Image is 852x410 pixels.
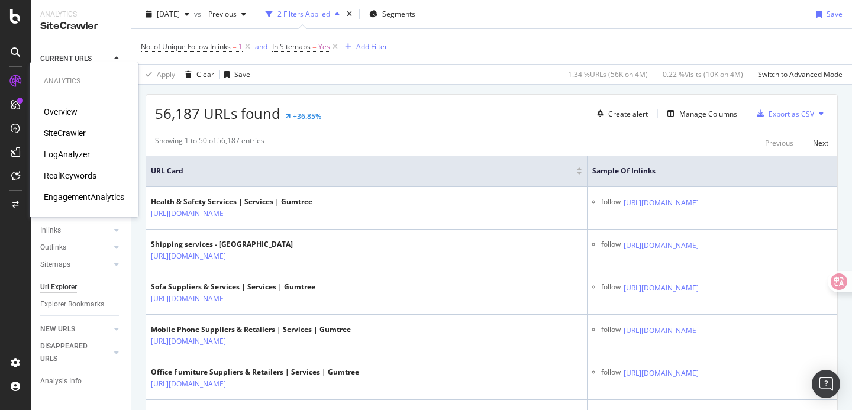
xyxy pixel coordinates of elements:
[624,197,699,209] a: [URL][DOMAIN_NAME]
[40,375,82,388] div: Analysis Info
[752,104,814,123] button: Export as CSV
[238,38,243,55] span: 1
[318,38,330,55] span: Yes
[151,208,226,219] a: [URL][DOMAIN_NAME]
[40,53,92,65] div: CURRENT URLS
[624,282,699,294] a: [URL][DOMAIN_NAME]
[812,5,843,24] button: Save
[40,375,122,388] a: Analysis Info
[40,298,104,311] div: Explorer Bookmarks
[151,166,573,176] span: URL Card
[151,367,359,377] div: Office Furniture Suppliers & Retailers | Services | Gumtree
[40,241,111,254] a: Outlinks
[204,9,237,19] span: Previous
[765,138,793,148] div: Previous
[151,250,226,262] a: [URL][DOMAIN_NAME]
[344,8,354,20] div: times
[44,127,86,139] a: SiteCrawler
[40,224,111,237] a: Inlinks
[601,196,621,209] div: follow
[769,109,814,119] div: Export as CSV
[141,5,194,24] button: [DATE]
[40,20,121,33] div: SiteCrawler
[44,170,96,182] a: RealKeywords
[44,148,90,160] a: LogAnalyzer
[812,370,840,398] div: Open Intercom Messenger
[255,41,267,52] button: and
[601,239,621,251] div: follow
[44,76,124,86] div: Analytics
[765,135,793,150] button: Previous
[155,104,280,123] span: 56,187 URLs found
[151,282,315,292] div: Sofa Suppliers & Services | Services | Gumtree
[40,53,111,65] a: CURRENT URLS
[40,241,66,254] div: Outlinks
[277,9,330,19] div: 2 Filters Applied
[40,281,122,293] a: Url Explorer
[40,340,100,365] div: DISAPPEARED URLS
[151,335,226,347] a: [URL][DOMAIN_NAME]
[293,111,321,121] div: +36.85%
[758,69,843,79] div: Switch to Advanced Mode
[624,240,699,251] a: [URL][DOMAIN_NAME]
[592,104,648,123] button: Create alert
[151,324,351,335] div: Mobile Phone Suppliers & Retailers | Services | Gumtree
[233,41,237,51] span: =
[44,191,124,203] a: EngagementAnalytics
[40,323,111,335] a: NEW URLS
[753,65,843,84] button: Switch to Advanced Mode
[155,135,264,150] div: Showing 1 to 50 of 56,187 entries
[382,9,415,19] span: Segments
[151,196,312,207] div: Health & Safety Services | Services | Gumtree
[196,69,214,79] div: Clear
[608,109,648,119] div: Create alert
[679,109,737,119] div: Manage Columns
[204,5,251,24] button: Previous
[312,41,317,51] span: =
[151,293,226,305] a: [URL][DOMAIN_NAME]
[356,41,388,51] div: Add Filter
[364,5,420,24] button: Segments
[151,378,226,390] a: [URL][DOMAIN_NAME]
[40,9,121,20] div: Analytics
[40,259,111,271] a: Sitemaps
[813,138,828,148] div: Next
[601,282,621,294] div: follow
[151,239,293,250] div: Shipping services - [GEOGRAPHIC_DATA]
[624,367,699,379] a: [URL][DOMAIN_NAME]
[157,9,180,19] span: 2025 Sep. 1st
[220,65,250,84] button: Save
[813,135,828,150] button: Next
[40,340,111,365] a: DISAPPEARED URLS
[40,259,70,271] div: Sitemaps
[141,65,175,84] button: Apply
[234,69,250,79] div: Save
[40,323,75,335] div: NEW URLS
[40,298,122,311] a: Explorer Bookmarks
[601,324,621,337] div: follow
[624,325,699,337] a: [URL][DOMAIN_NAME]
[194,9,204,19] span: vs
[568,69,648,79] div: 1.34 % URLs ( 56K on 4M )
[157,69,175,79] div: Apply
[141,41,231,51] span: No. of Unique Follow Inlinks
[340,40,388,54] button: Add Filter
[592,166,815,176] span: Sample of Inlinks
[827,9,843,19] div: Save
[180,65,214,84] button: Clear
[261,5,344,24] button: 2 Filters Applied
[272,41,311,51] span: In Sitemaps
[40,224,61,237] div: Inlinks
[601,367,621,379] div: follow
[663,106,737,121] button: Manage Columns
[663,69,743,79] div: 0.22 % Visits ( 10K on 4M )
[44,106,78,118] a: Overview
[40,281,77,293] div: Url Explorer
